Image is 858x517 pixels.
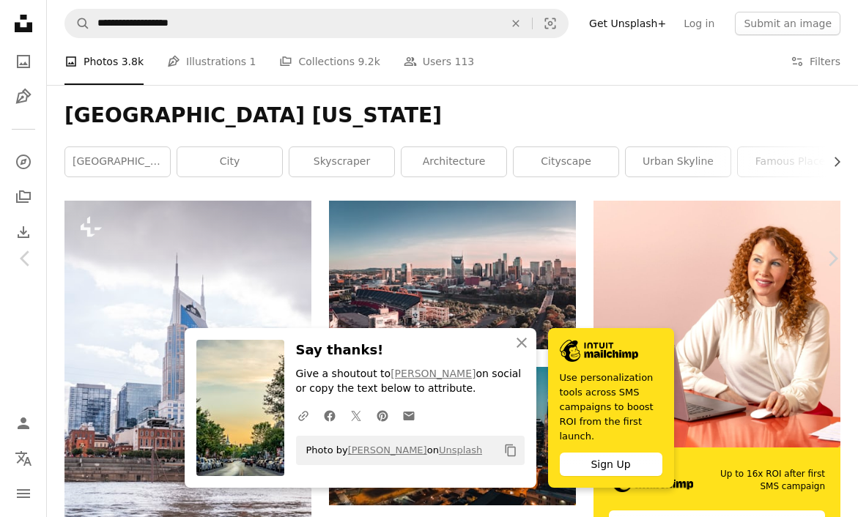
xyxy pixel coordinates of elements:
[64,379,311,392] a: a large body of water with a city in the background
[296,340,525,361] h3: Say thanks!
[514,147,618,176] a: cityscape
[560,371,662,444] span: Use personalization tools across SMS campaigns to boost ROI from the first launch.
[560,453,662,476] div: Sign Up
[348,445,427,455] a: [PERSON_NAME]
[299,439,483,462] span: Photo by on
[439,445,482,455] a: Unsplash
[65,147,170,176] a: [GEOGRAPHIC_DATA]
[317,401,343,430] a: Share on Facebook
[9,409,38,438] a: Log in / Sign up
[177,147,282,176] a: city
[791,38,840,85] button: Filters
[626,147,731,176] a: urban skyline
[9,444,38,473] button: Language
[396,401,422,430] a: Share over email
[250,53,256,70] span: 1
[807,188,858,329] a: Next
[64,103,840,129] h1: [GEOGRAPHIC_DATA] [US_STATE]
[369,401,396,430] a: Share on Pinterest
[548,328,674,488] a: Use personalization tools across SMS campaigns to boost ROI from the first launch.Sign Up
[580,12,675,35] a: Get Unsplash+
[9,147,38,176] a: Explore
[824,147,840,176] button: scroll list to the right
[296,367,525,396] p: Give a shoutout to on social or copy the text below to attribute.
[735,12,840,35] button: Submit an image
[9,479,38,508] button: Menu
[279,38,380,85] a: Collections 9.2k
[402,147,506,176] a: architecture
[455,53,475,70] span: 113
[593,201,840,447] img: file-1722962837469-d5d3a3dee0c7image
[289,147,394,176] a: skyscraper
[714,468,825,493] span: Up to 16x ROI after first SMS campaign
[64,9,569,38] form: Find visuals sitewide
[560,340,638,362] img: file-1690386555781-336d1949dad1image
[358,53,380,70] span: 9.2k
[391,368,476,379] a: [PERSON_NAME]
[9,47,38,76] a: Photos
[329,268,576,281] a: American football arena beside building and roadway during daytime
[9,182,38,212] a: Collections
[329,201,576,349] img: American football arena beside building and roadway during daytime
[738,147,843,176] a: famous place
[9,82,38,111] a: Illustrations
[533,10,568,37] button: Visual search
[167,38,256,85] a: Illustrations 1
[675,12,723,35] a: Log in
[498,438,523,463] button: Copy to clipboard
[404,38,474,85] a: Users 113
[343,401,369,430] a: Share on Twitter
[500,10,532,37] button: Clear
[65,10,90,37] button: Search Unsplash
